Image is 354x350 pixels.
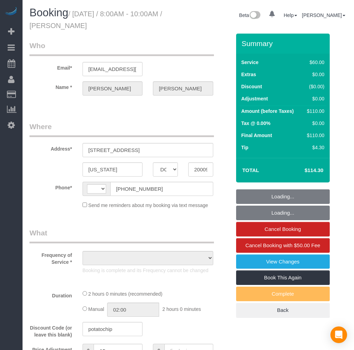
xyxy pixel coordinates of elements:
label: Address* [24,143,77,152]
label: Adjustment [241,95,268,102]
span: Cancel Booking with $50.00 Fee [245,242,320,248]
span: Manual [88,306,104,312]
label: Tax @ 0.00% [241,120,270,127]
label: Extras [241,71,256,78]
label: Discount Code (or leave this blank) [24,322,77,338]
label: Amount (before Taxes) [241,108,294,115]
label: Name * [24,81,77,91]
a: Cancel Booking with $50.00 Fee [236,238,330,253]
label: Discount [241,83,262,90]
p: Booking is complete and its Frequency cannot be changed [83,267,213,274]
legend: Where [29,122,214,137]
label: Phone* [24,182,77,191]
input: Zip Code* [188,162,213,177]
a: Cancel Booking [236,222,330,236]
span: Booking [29,7,68,19]
h3: Summary [242,39,326,47]
legend: Who [29,41,214,56]
strong: Total [242,167,259,173]
div: $0.00 [304,95,324,102]
img: New interface [249,11,260,20]
div: $0.00 [304,71,324,78]
input: City* [83,162,143,177]
label: Tip [241,144,249,151]
div: $110.00 [304,108,324,115]
label: Duration [24,290,77,299]
div: $110.00 [304,132,324,139]
a: View Changes [236,254,330,269]
legend: What [29,228,214,243]
div: ($0.00) [304,83,324,90]
h4: $114.30 [284,168,323,173]
div: $4.30 [304,144,324,151]
a: Beta [239,12,261,18]
div: Open Intercom Messenger [330,326,347,343]
label: Service [241,59,259,66]
div: $0.00 [304,120,324,127]
a: Book This Again [236,270,330,285]
input: Email* [83,62,143,76]
img: Automaid Logo [4,7,18,17]
span: Send me reminders about my booking via text message [88,203,208,208]
a: Help [284,12,297,18]
a: Back [236,303,330,317]
input: First Name* [83,81,143,96]
div: $60.00 [304,59,324,66]
input: Last Name* [153,81,213,96]
label: Frequency of Service * [24,249,77,266]
span: 2 hours 0 minutes (recommended) [88,291,163,297]
a: [PERSON_NAME] [302,12,345,18]
label: Email* [24,62,77,71]
input: Phone* [110,182,213,196]
label: Final Amount [241,132,272,139]
small: / [DATE] / 8:00AM - 10:00AM / [PERSON_NAME] [29,10,162,29]
span: 2 hours 0 minutes [162,306,201,312]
